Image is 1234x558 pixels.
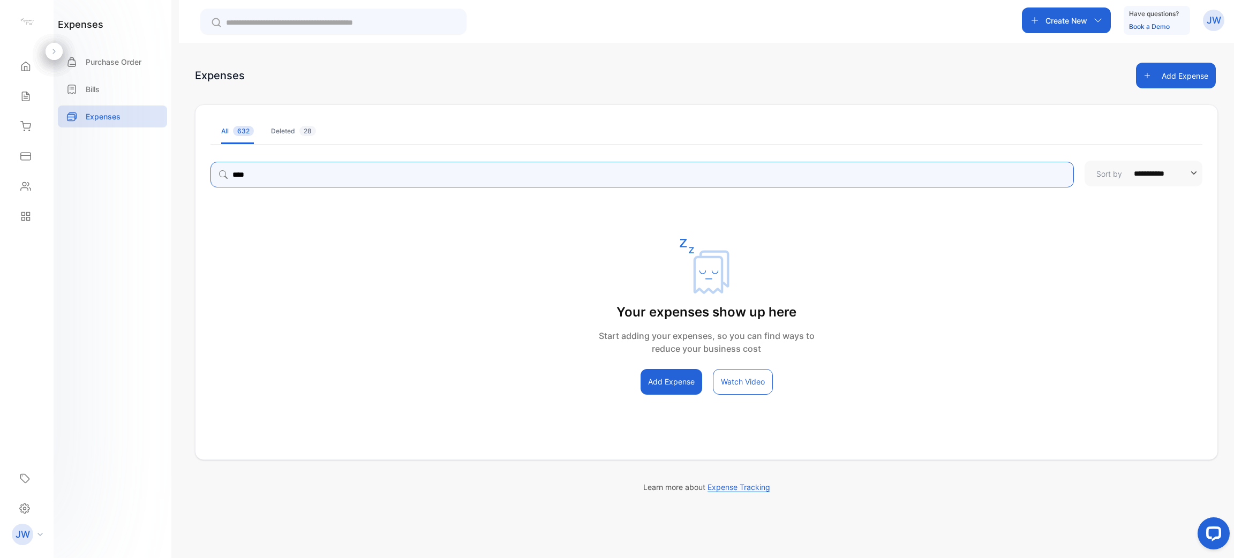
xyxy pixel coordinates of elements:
[86,111,121,122] p: Expenses
[271,126,316,136] div: Deleted
[713,369,773,395] button: Watch Video
[599,303,815,322] p: Your expenses show up here
[1045,15,1087,26] p: Create New
[86,84,100,95] p: Bills
[195,481,1218,493] p: Learn more about
[58,51,167,73] a: Purchase Order
[58,17,103,32] h1: expenses
[86,56,141,67] p: Purchase Order
[1129,9,1179,19] p: Have questions?
[641,369,702,395] button: Add Expense
[680,239,733,294] img: empty state
[1085,161,1202,186] button: Sort by
[195,67,245,84] div: Expenses
[19,14,35,30] img: logo
[1189,513,1234,558] iframe: LiveChat chat widget
[16,527,30,541] p: JW
[1207,13,1221,27] p: JW
[221,126,254,136] div: All
[708,482,770,492] span: Expense Tracking
[1022,7,1111,33] button: Create New
[58,78,167,100] a: Bills
[233,126,254,136] span: 632
[299,126,316,136] span: 28
[1129,22,1170,31] a: Book a Demo
[1136,63,1216,88] button: Add Expense
[599,329,815,355] p: Start adding your expenses, so you can find ways to reduce your business cost
[58,105,167,127] a: Expenses
[1203,7,1224,33] button: JW
[1096,168,1122,179] p: Sort by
